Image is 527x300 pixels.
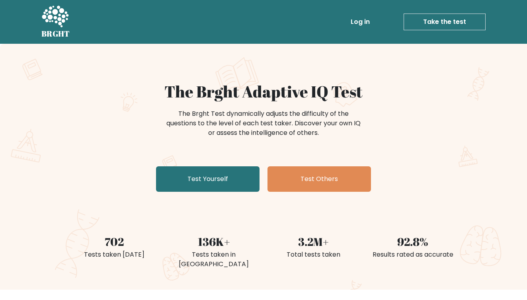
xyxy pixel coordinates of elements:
div: Results rated as accurate [368,250,458,259]
div: Tests taken [DATE] [69,250,159,259]
div: Total tests taken [268,250,358,259]
div: 92.8% [368,233,458,250]
h1: The Brght Adaptive IQ Test [69,82,458,101]
div: The Brght Test dynamically adjusts the difficulty of the questions to the level of each test take... [164,109,363,138]
a: BRGHT [41,3,70,41]
a: Log in [347,14,373,30]
div: Tests taken in [GEOGRAPHIC_DATA] [169,250,259,269]
div: 3.2M+ [268,233,358,250]
a: Test Others [267,166,371,192]
h5: BRGHT [41,29,70,39]
div: 702 [69,233,159,250]
div: 136K+ [169,233,259,250]
a: Test Yourself [156,166,260,192]
a: Take the test [404,14,486,30]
